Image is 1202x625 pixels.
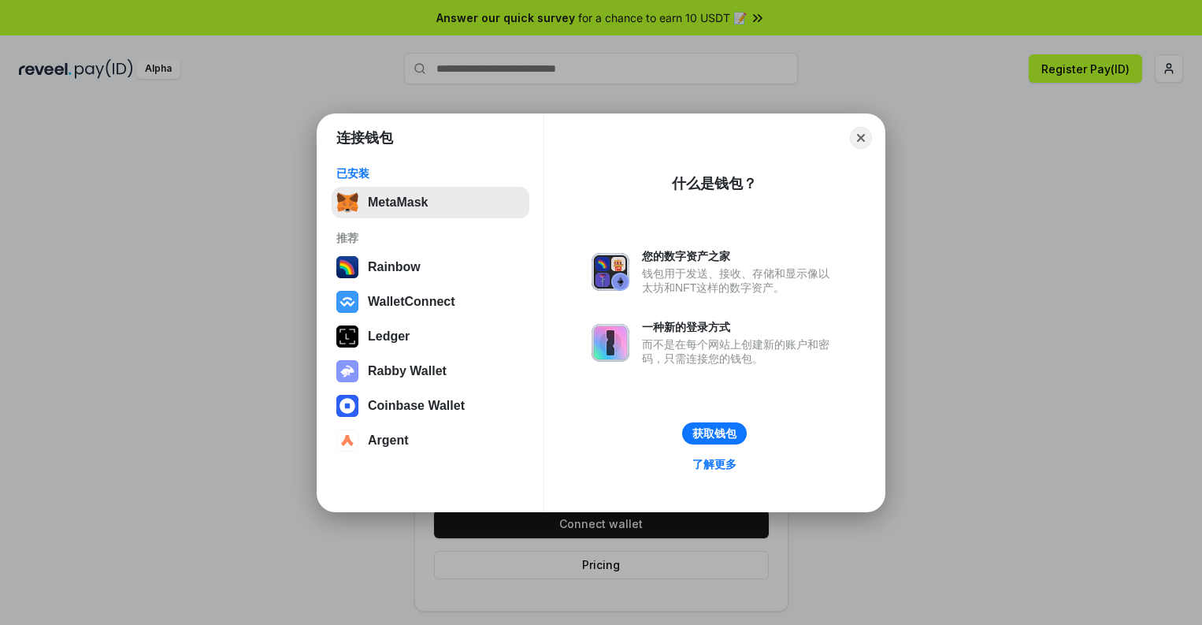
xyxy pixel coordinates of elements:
button: Rainbow [332,251,529,283]
div: MetaMask [368,195,428,210]
div: 推荐 [336,231,525,245]
div: 获取钱包 [692,426,736,441]
button: WalletConnect [332,286,529,318]
div: Rabby Wallet [368,364,447,378]
button: Coinbase Wallet [332,390,529,422]
button: Rabby Wallet [332,355,529,387]
img: svg+xml,%3Csvg%20fill%3D%22none%22%20height%3D%2233%22%20viewBox%3D%220%200%2035%2033%22%20width%... [336,192,358,214]
div: 了解更多 [692,457,736,471]
div: 什么是钱包？ [672,174,757,193]
img: svg+xml,%3Csvg%20xmlns%3D%22http%3A%2F%2Fwww.w3.org%2F2000%2Fsvg%22%20fill%3D%22none%22%20viewBox... [592,324,629,362]
div: 一种新的登录方式 [642,320,837,334]
button: Close [850,127,872,149]
button: Ledger [332,321,529,352]
img: svg+xml,%3Csvg%20width%3D%2228%22%20height%3D%2228%22%20viewBox%3D%220%200%2028%2028%22%20fill%3D... [336,291,358,313]
img: svg+xml,%3Csvg%20width%3D%2228%22%20height%3D%2228%22%20viewBox%3D%220%200%2028%2028%22%20fill%3D... [336,430,358,452]
img: svg+xml,%3Csvg%20xmlns%3D%22http%3A%2F%2Fwww.w3.org%2F2000%2Fsvg%22%20width%3D%2228%22%20height%3... [336,326,358,348]
div: 已安装 [336,166,525,180]
h1: 连接钱包 [336,128,393,147]
button: Argent [332,425,529,456]
button: MetaMask [332,187,529,218]
img: svg+xml,%3Csvg%20width%3D%2228%22%20height%3D%2228%22%20viewBox%3D%220%200%2028%2028%22%20fill%3D... [336,395,358,417]
img: svg+xml,%3Csvg%20width%3D%22120%22%20height%3D%22120%22%20viewBox%3D%220%200%20120%20120%22%20fil... [336,256,358,278]
a: 了解更多 [683,454,746,474]
div: Ledger [368,329,410,344]
div: 而不是在每个网站上创建新的账户和密码，只需连接您的钱包。 [642,337,837,366]
div: Coinbase Wallet [368,399,465,413]
img: svg+xml,%3Csvg%20xmlns%3D%22http%3A%2F%2Fwww.w3.org%2F2000%2Fsvg%22%20fill%3D%22none%22%20viewBox... [592,253,629,291]
div: Argent [368,433,409,448]
div: Rainbow [368,260,421,274]
button: 获取钱包 [682,422,747,445]
div: 您的数字资产之家 [642,249,837,263]
div: WalletConnect [368,295,455,309]
div: 钱包用于发送、接收、存储和显示像以太坊和NFT这样的数字资产。 [642,266,837,295]
img: svg+xml,%3Csvg%20xmlns%3D%22http%3A%2F%2Fwww.w3.org%2F2000%2Fsvg%22%20fill%3D%22none%22%20viewBox... [336,360,358,382]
